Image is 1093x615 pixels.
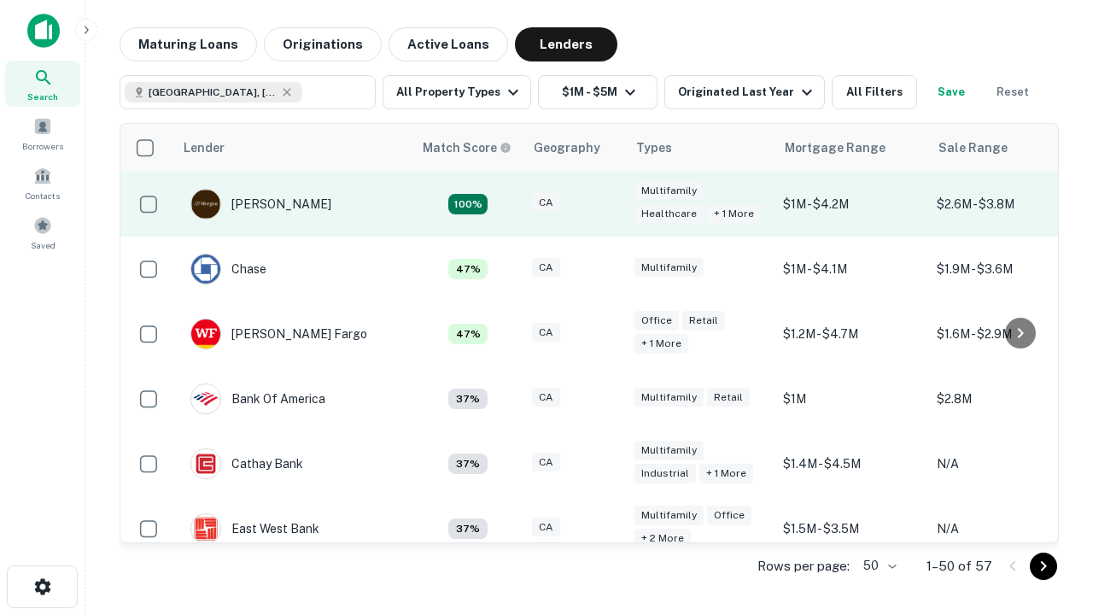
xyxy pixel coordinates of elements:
button: Active Loans [389,27,508,61]
div: Lender [184,138,225,158]
td: $1.6M - $2.9M [928,302,1082,366]
a: Saved [5,209,80,255]
p: Rows per page: [757,556,850,577]
span: Borrowers [22,139,63,153]
div: Multifamily [634,258,704,278]
button: Maturing Loans [120,27,257,61]
img: picture [191,449,220,478]
button: $1M - $5M [538,75,658,109]
div: Multifamily [634,506,704,525]
div: + 2 more [634,529,691,548]
div: Matching Properties: 19, hasApolloMatch: undefined [448,194,488,214]
td: $1.2M - $4.7M [774,302,928,366]
div: Multifamily [634,441,704,460]
div: Matching Properties: 5, hasApolloMatch: undefined [448,259,488,279]
div: + 1 more [699,464,753,483]
div: Matching Properties: 4, hasApolloMatch: undefined [448,518,488,539]
td: $2.8M [928,366,1082,431]
div: Retail [707,388,750,407]
div: Office [634,311,679,331]
div: East West Bank [190,513,319,544]
p: 1–50 of 57 [926,556,992,577]
div: Sale Range [938,138,1008,158]
td: $1M [774,366,928,431]
img: capitalize-icon.png [27,14,60,48]
div: Cathay Bank [190,448,303,479]
div: Chase [190,254,266,284]
a: Search [5,61,80,107]
div: Office [707,506,751,525]
button: Lenders [515,27,617,61]
div: + 1 more [634,334,688,354]
div: Capitalize uses an advanced AI algorithm to match your search with the best lender. The match sco... [423,138,511,157]
th: Types [626,124,774,172]
div: [PERSON_NAME] [190,189,331,220]
div: CA [532,518,560,537]
div: + 1 more [707,204,761,224]
h6: Match Score [423,138,508,157]
button: Originations [264,27,382,61]
div: Types [636,138,672,158]
button: All Filters [832,75,917,109]
th: Lender [173,124,412,172]
img: picture [191,514,220,543]
div: Matching Properties: 4, hasApolloMatch: undefined [448,389,488,409]
span: Saved [31,238,56,252]
div: Matching Properties: 5, hasApolloMatch: undefined [448,324,488,344]
th: Mortgage Range [774,124,928,172]
button: Reset [985,75,1040,109]
iframe: Chat Widget [1008,424,1093,506]
td: N/A [928,431,1082,496]
button: Originated Last Year [664,75,825,109]
td: $1M - $4.1M [774,237,928,302]
div: CA [532,193,560,213]
th: Geography [523,124,626,172]
div: [PERSON_NAME] Fargo [190,319,367,349]
div: CA [532,258,560,278]
div: Matching Properties: 4, hasApolloMatch: undefined [448,454,488,474]
td: $1.4M - $4.5M [774,431,928,496]
div: 50 [856,553,899,578]
button: All Property Types [383,75,531,109]
div: Originated Last Year [678,82,817,102]
span: Search [27,90,58,103]
div: Mortgage Range [785,138,886,158]
div: CA [532,453,560,472]
div: Bank Of America [190,384,325,414]
div: Industrial [634,464,696,483]
div: Retail [682,311,725,331]
span: [GEOGRAPHIC_DATA], [GEOGRAPHIC_DATA], [GEOGRAPHIC_DATA] [149,85,277,100]
td: $1M - $4.2M [774,172,928,237]
div: Healthcare [634,204,704,224]
a: Borrowers [5,110,80,156]
th: Capitalize uses an advanced AI algorithm to match your search with the best lender. The match sco... [412,124,523,172]
div: Multifamily [634,388,704,407]
div: CA [532,388,560,407]
div: Geography [534,138,600,158]
button: Go to next page [1030,553,1057,580]
td: $1.5M - $3.5M [774,496,928,561]
img: picture [191,384,220,413]
img: picture [191,319,220,348]
td: $1.9M - $3.6M [928,237,1082,302]
a: Contacts [5,160,80,206]
div: Multifamily [634,181,704,201]
img: picture [191,255,220,284]
td: N/A [928,496,1082,561]
img: picture [191,190,220,219]
td: $2.6M - $3.8M [928,172,1082,237]
th: Sale Range [928,124,1082,172]
span: Contacts [26,189,60,202]
div: CA [532,323,560,343]
button: Save your search to get updates of matches that match your search criteria. [924,75,979,109]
